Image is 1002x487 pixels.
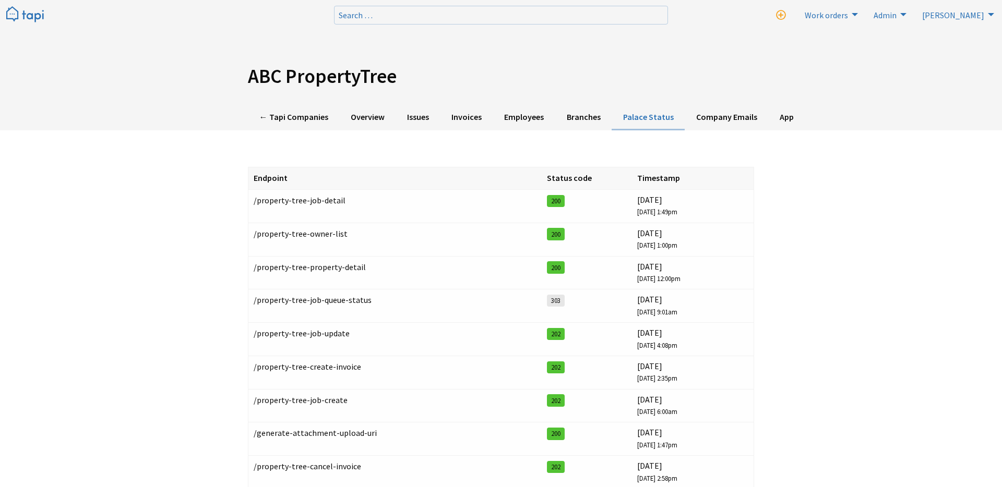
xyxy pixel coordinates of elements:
[805,10,848,20] span: Work orders
[874,10,897,20] span: Admin
[440,105,493,130] a: Invoices
[637,294,662,305] span: 30/8/2025 at 9:01am
[637,407,677,416] span: 22/5/2025 at 6:00am
[612,105,685,130] a: Palace Status
[547,461,565,473] span: 202
[637,208,677,216] span: 27/8/2025 at 1:49pm
[542,167,632,190] th: Status code
[248,389,542,422] td: /property-tree-job-create
[547,428,565,440] span: 200
[248,190,542,223] td: /property-tree-job-detail
[685,105,768,130] a: Company Emails
[867,6,909,23] a: Admin
[248,65,754,88] h1: ABC PropertyTree
[248,289,542,323] td: /property-tree-job-queue-status
[248,256,542,289] td: /property-tree-property-detail
[248,323,542,356] td: /property-tree-job-update
[637,228,662,238] span: 8/9/2020 at 1:00pm
[637,361,662,371] span: 19/6/2025 at 2:35pm
[547,295,565,307] span: 303
[339,10,373,20] span: Search …
[547,361,565,373] span: 202
[637,274,681,283] span: 28/6/2020 at 12:00pm
[769,105,805,130] a: App
[637,394,662,405] span: 22/5/2025 at 6:00am
[547,394,565,406] span: 202
[555,105,612,130] a: Branches
[248,422,542,456] td: /generate-attachment-upload-uri
[248,167,542,190] th: Endpoint
[547,261,565,273] span: 200
[637,474,677,482] span: 1/5/2025 at 2:58pm
[922,10,984,20] span: [PERSON_NAME]
[637,327,662,338] span: 19/5/2020 at 4:08pm
[637,308,677,316] span: 30/8/2025 at 9:01am
[396,105,440,130] a: Issues
[547,228,565,240] span: 200
[637,194,662,205] span: 27/8/2025 at 1:49pm
[248,356,542,389] td: /property-tree-create-invoice
[637,374,677,382] span: 19/6/2025 at 2:35pm
[637,427,662,437] span: 27/8/2025 at 1:47pm
[776,10,786,20] i: New work order
[547,328,565,340] span: 202
[632,167,754,190] th: Timestamp
[248,105,339,130] a: ← Tapi Companies
[339,105,396,130] a: Overview
[637,460,662,471] span: 1/5/2025 at 2:58pm
[798,6,861,23] a: Work orders
[637,441,677,449] span: 27/8/2025 at 1:47pm
[916,6,997,23] a: [PERSON_NAME]
[493,105,555,130] a: Employees
[248,223,542,256] td: /property-tree-owner-list
[637,341,677,349] span: 19/5/2020 at 4:08pm
[916,6,997,23] li: Rebekah
[637,241,677,249] span: 8/9/2020 at 1:00pm
[6,6,44,23] img: Tapi logo
[637,261,662,272] span: 28/6/2020 at 12:00pm
[547,195,565,207] span: 200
